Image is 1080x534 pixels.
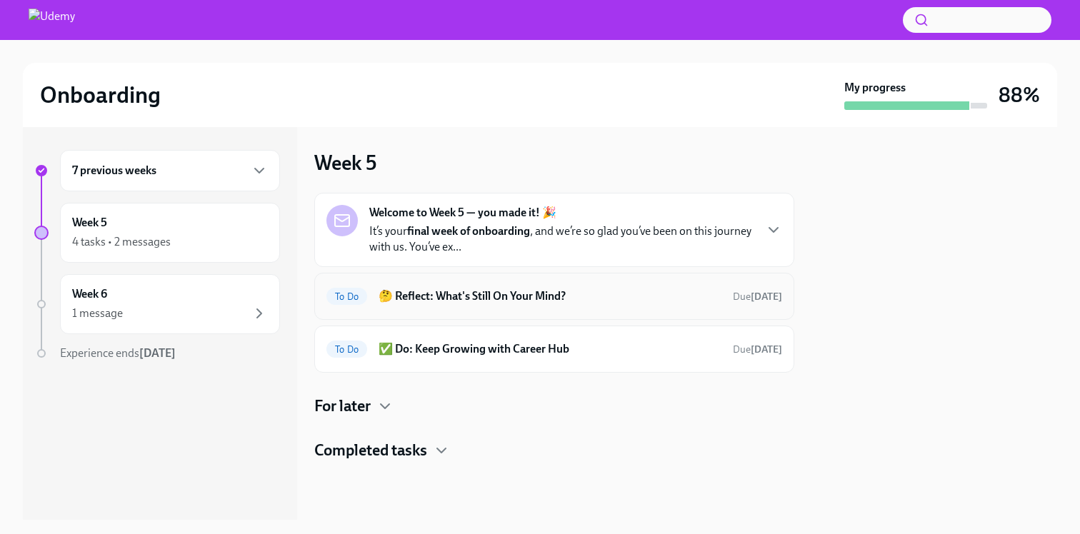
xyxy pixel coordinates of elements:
[844,80,906,96] strong: My progress
[314,396,371,417] h4: For later
[369,223,754,255] p: It’s your , and we’re so glad you’ve been on this journey with us. You’ve ex...
[314,396,794,417] div: For later
[72,306,123,321] div: 1 message
[999,82,1040,108] h3: 88%
[139,346,176,360] strong: [DATE]
[733,291,782,303] span: Due
[60,150,280,191] div: 7 previous weeks
[314,440,427,461] h4: Completed tasks
[326,291,367,302] span: To Do
[326,338,782,361] a: To Do✅ Do: Keep Growing with Career HubDue[DATE]
[326,285,782,308] a: To Do🤔 Reflect: What's Still On Your Mind?Due[DATE]
[72,234,171,250] div: 4 tasks • 2 messages
[29,9,75,31] img: Udemy
[72,215,107,231] h6: Week 5
[60,346,176,360] span: Experience ends
[407,224,530,238] strong: final week of onboarding
[40,81,161,109] h2: Onboarding
[379,341,721,357] h6: ✅ Do: Keep Growing with Career Hub
[733,290,782,303] span: September 13th, 2025 10:00
[34,274,280,334] a: Week 61 message
[72,163,156,178] h6: 7 previous weeks
[314,440,794,461] div: Completed tasks
[72,286,107,302] h6: Week 6
[369,205,556,221] strong: Welcome to Week 5 — you made it! 🎉
[733,343,782,356] span: Due
[34,203,280,263] a: Week 54 tasks • 2 messages
[326,344,367,355] span: To Do
[314,150,376,176] h3: Week 5
[751,291,782,303] strong: [DATE]
[379,288,721,304] h6: 🤔 Reflect: What's Still On Your Mind?
[751,343,782,356] strong: [DATE]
